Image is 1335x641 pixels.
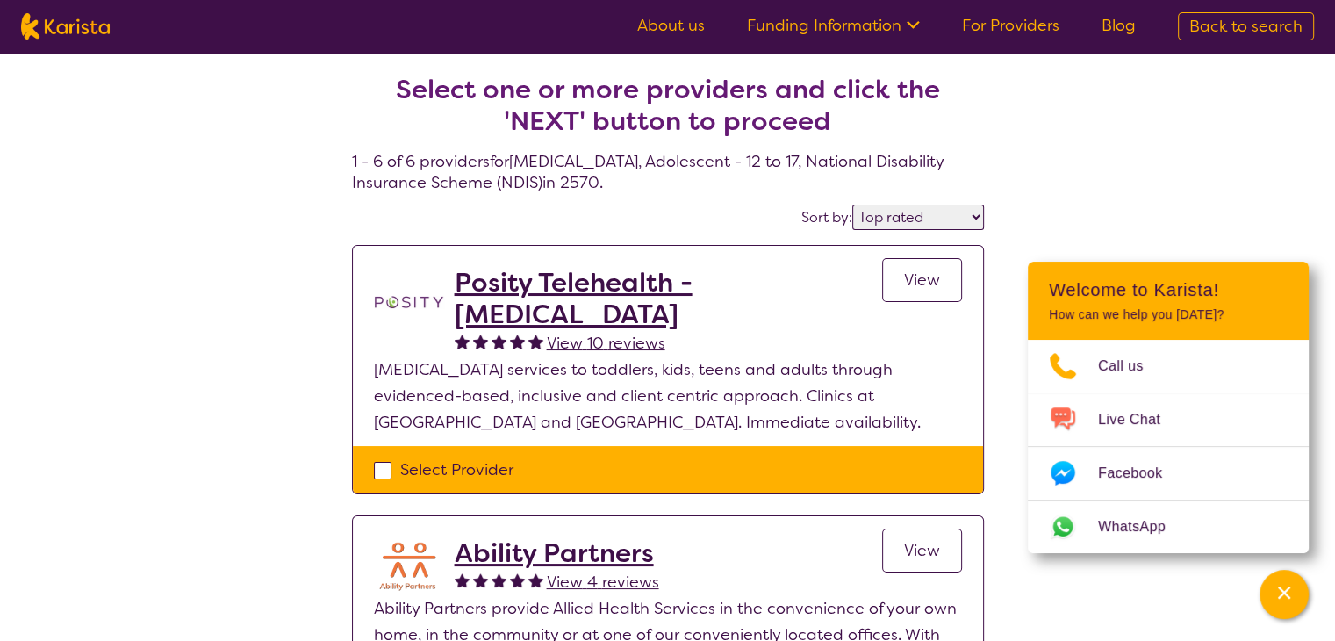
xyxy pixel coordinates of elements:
a: View [882,258,962,302]
img: fullstar [528,334,543,349]
img: fullstar [510,573,525,587]
img: t1bslo80pcylnzwjhndq.png [374,267,444,337]
div: Channel Menu [1028,262,1309,553]
span: Back to search [1189,16,1303,37]
a: Web link opens in a new tab. [1028,501,1309,553]
span: View [904,270,940,291]
img: fullstar [492,573,506,587]
span: WhatsApp [1098,514,1187,540]
span: Facebook [1098,460,1183,486]
img: fullstar [455,573,470,587]
ul: Choose channel [1028,340,1309,553]
a: View [882,529,962,573]
img: fullstar [510,334,525,349]
span: View 4 reviews [547,572,659,593]
span: View [904,540,940,561]
a: Posity Telehealth - [MEDICAL_DATA] [455,267,882,330]
img: fullstar [492,334,506,349]
img: fullstar [528,573,543,587]
a: Ability Partners [455,537,659,569]
a: Funding Information [747,15,920,36]
img: aifiudtej7r2k9aaecox.png [374,537,444,594]
span: Call us [1098,353,1165,379]
a: Blog [1102,15,1136,36]
img: fullstar [473,334,488,349]
a: View 10 reviews [547,330,665,357]
p: How can we help you [DATE]? [1049,307,1288,322]
h2: Select one or more providers and click the 'NEXT' button to proceed [373,74,963,137]
a: About us [637,15,705,36]
h4: 1 - 6 of 6 providers for [MEDICAL_DATA] , Adolescent - 12 to 17 , National Disability Insurance S... [352,32,984,193]
p: [MEDICAL_DATA] services to toddlers, kids, teens and adults through evidenced-based, inclusive an... [374,357,962,436]
img: Karista logo [21,13,110,40]
label: Sort by: [801,208,852,227]
img: fullstar [473,573,488,587]
img: fullstar [455,334,470,349]
span: Live Chat [1098,407,1181,433]
button: Channel Menu [1260,570,1309,619]
a: Back to search [1178,12,1314,40]
span: View 10 reviews [547,333,665,354]
h2: Welcome to Karista! [1049,279,1288,300]
a: View 4 reviews [547,569,659,595]
a: For Providers [962,15,1059,36]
